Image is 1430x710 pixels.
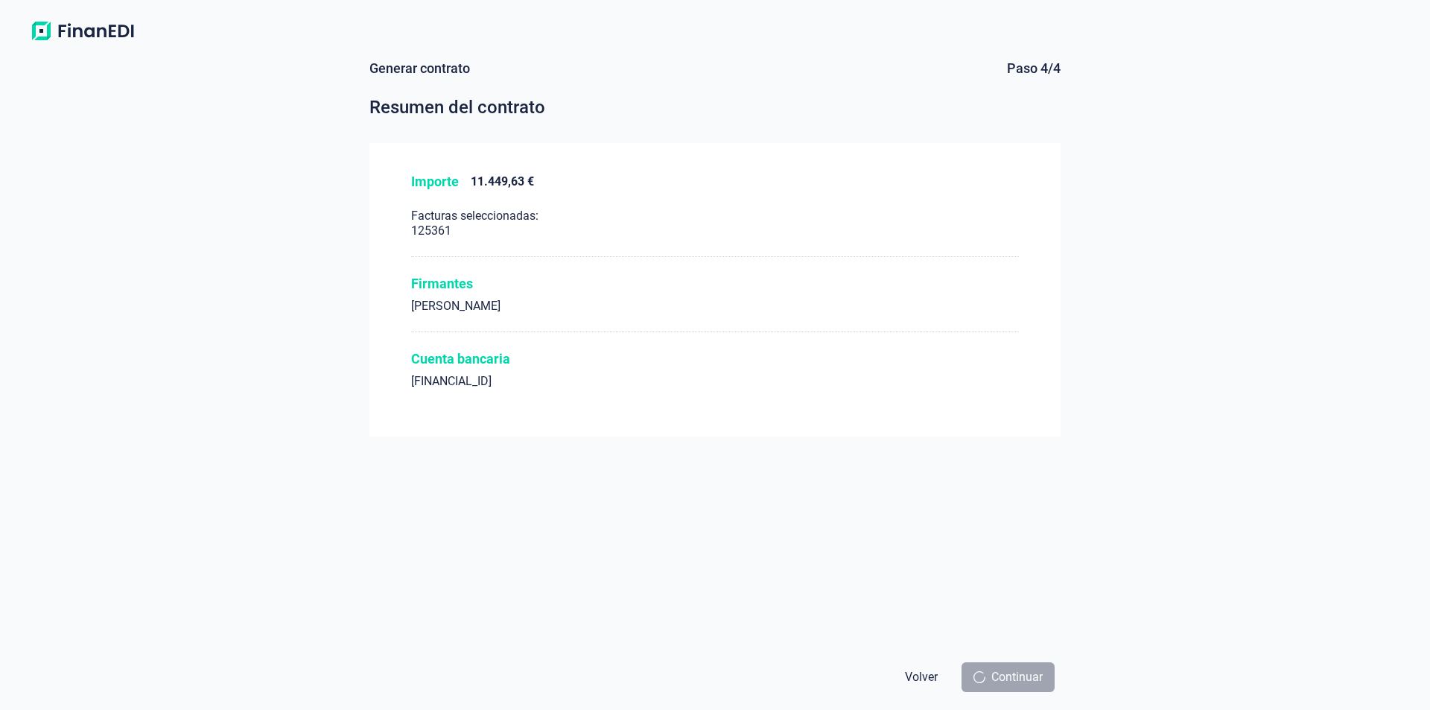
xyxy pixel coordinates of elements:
[411,374,1019,389] div: [FINANCIAL_ID]
[1007,60,1061,77] div: Paso 4/4
[471,174,534,189] div: 11.449,63 €
[411,173,459,191] div: Importe
[411,224,1019,238] div: 125361
[893,662,950,692] button: Volver
[411,299,1019,314] div: [PERSON_NAME]
[411,350,1019,368] div: Cuenta bancaria
[411,275,1019,293] div: Firmantes
[905,668,938,686] span: Volver
[411,209,1019,224] div: Facturas seleccionadas:
[24,18,142,45] img: Logo de aplicación
[369,60,470,77] div: Generar contrato
[369,95,1061,119] div: Resumen del contrato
